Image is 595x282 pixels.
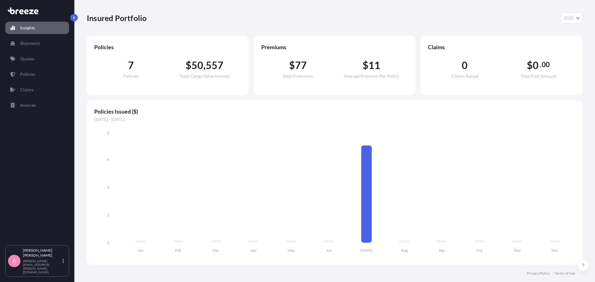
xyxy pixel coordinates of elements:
[175,248,181,253] tspan: Feb
[5,68,69,80] a: Policies
[288,248,295,253] tspan: May
[452,74,478,78] span: Claims Raised
[527,60,533,70] span: $
[462,60,468,70] span: 0
[554,271,575,276] a: Terms of Use
[23,248,61,258] p: [PERSON_NAME] [PERSON_NAME]
[23,259,61,274] p: [PERSON_NAME][EMAIL_ADDRESS][PERSON_NAME][DOMAIN_NAME]
[20,40,40,46] p: Shipments
[107,157,109,162] tspan: 6
[107,131,109,135] tspan: 8
[360,248,372,253] tspan: [DATE]
[20,25,35,31] p: Insights
[5,99,69,111] a: Invoices
[20,102,36,108] p: Invoices
[5,84,69,96] a: Claims
[20,56,34,62] p: Quotes
[552,248,558,253] tspan: Dec
[94,43,241,51] span: Policies
[439,248,445,253] tspan: Sep
[107,240,109,245] tspan: 0
[20,71,35,77] p: Policies
[213,248,219,253] tspan: Mar
[289,60,295,70] span: $
[368,60,380,70] span: 11
[401,248,408,253] tspan: Aug
[94,116,575,123] span: [DATE] - [DATE]
[180,74,229,78] span: Total Cargo Value Insured
[476,248,483,253] tspan: Oct
[94,108,575,115] span: Policies Issued ($)
[561,12,583,24] button: Year Selector
[186,60,192,70] span: $
[5,53,69,65] a: Quotes
[564,15,574,21] span: 2025
[192,60,203,70] span: 50
[295,60,307,70] span: 77
[206,60,224,70] span: 557
[326,248,332,253] tspan: Jun
[12,258,16,264] span: A
[123,74,139,78] span: Policies
[428,43,575,51] span: Claims
[514,248,521,253] tspan: Nov
[344,74,399,78] span: Average Premium Per Policy
[107,185,109,189] tspan: 4
[5,37,69,50] a: Shipments
[533,60,539,70] span: 0
[283,74,313,78] span: Total Premiums
[128,60,134,70] span: 7
[250,248,257,253] tspan: Apr
[527,271,549,276] a: Privacy Policy
[138,248,143,253] tspan: Jan
[520,74,556,78] span: Total Paid Amount
[363,60,368,70] span: $
[540,62,541,67] span: .
[20,87,33,93] p: Claims
[203,60,205,70] span: ,
[261,43,408,51] span: Premiums
[107,213,109,217] tspan: 2
[542,62,550,67] span: 00
[87,13,147,23] p: Insured Portfolio
[5,22,69,34] a: Insights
